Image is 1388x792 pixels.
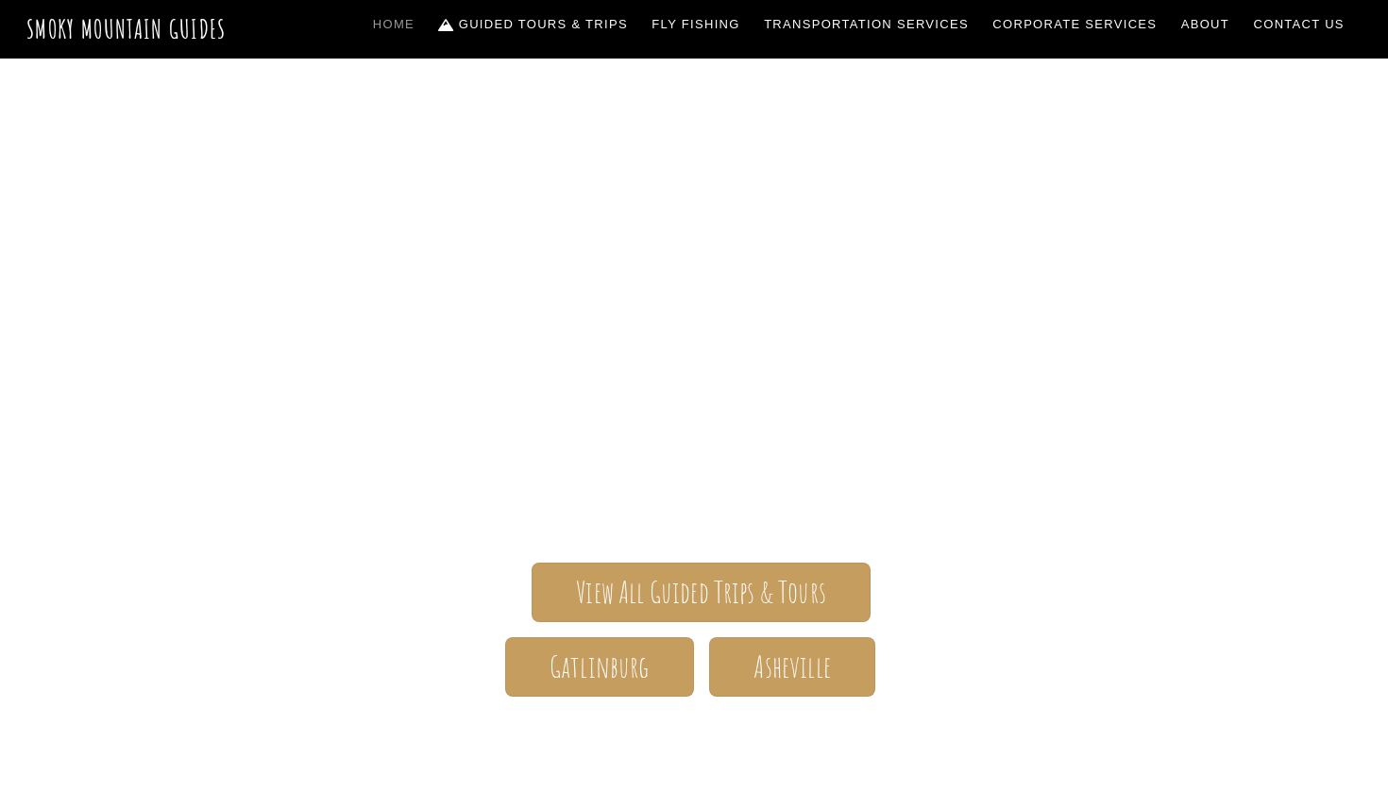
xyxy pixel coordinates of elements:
h1: Your adventure starts here. [146,727,1242,772]
span: Smoky Mountain Guides [146,266,1242,361]
a: Asheville [709,637,875,697]
a: Smoky Mountain Guides [26,13,227,44]
a: Home [365,5,422,44]
a: About [1174,5,1237,44]
a: Guided Tours & Trips [432,5,635,44]
a: View All Guided Trips & Tours [532,563,871,622]
a: Contact Us [1246,5,1352,44]
a: Corporate Services [986,5,1165,44]
span: View All Guided Trips & Tours [576,582,826,602]
span: Gatlinburg [550,657,650,677]
a: Transportation Services [756,5,975,44]
span: The ONLY one-stop, full Service Guide Company for the Gatlinburg and [GEOGRAPHIC_DATA] side of th... [146,361,1242,506]
span: Asheville [753,657,830,677]
a: Fly Fishing [645,5,748,44]
a: Gatlinburg [505,637,694,697]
